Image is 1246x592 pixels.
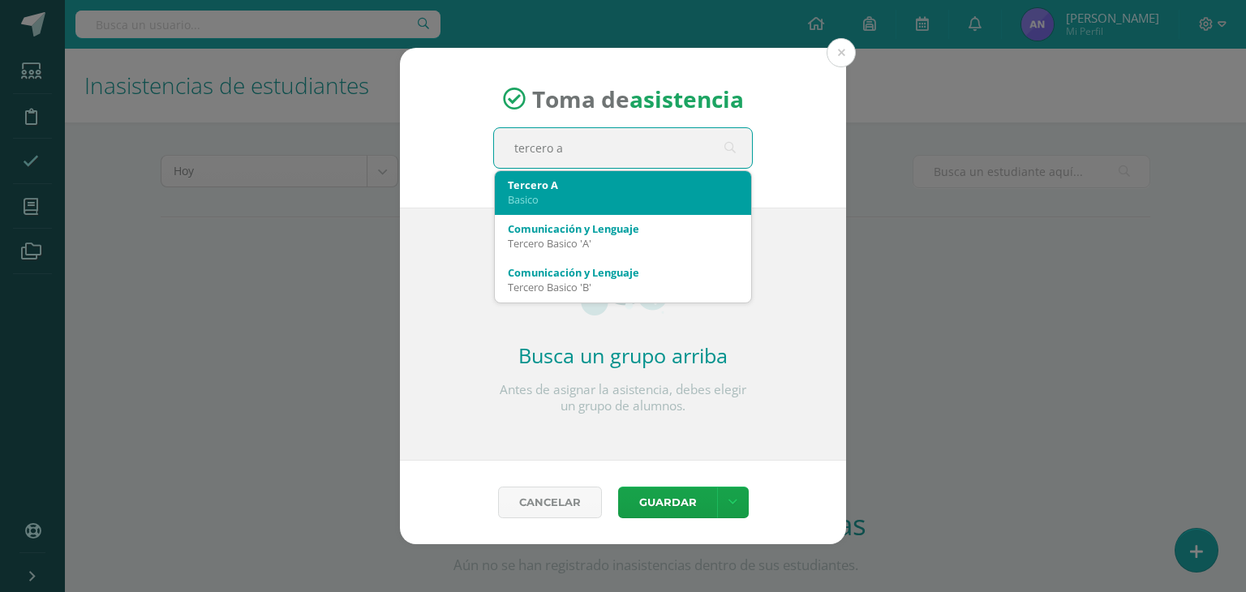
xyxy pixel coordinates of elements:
[493,382,753,414] p: Antes de asignar la asistencia, debes elegir un grupo de alumnos.
[508,280,738,294] div: Tercero Basico 'B'
[494,128,752,168] input: Busca un grado o sección aquí...
[508,192,738,207] div: Basico
[532,84,744,114] span: Toma de
[618,487,717,518] button: Guardar
[493,341,753,369] h2: Busca un grupo arriba
[508,178,738,192] div: Tercero A
[508,236,738,251] div: Tercero Basico 'A'
[827,38,856,67] button: Close (Esc)
[508,221,738,236] div: Comunicación y Lenguaje
[498,487,602,518] a: Cancelar
[508,265,738,280] div: Comunicación y Lenguaje
[629,84,744,114] strong: asistencia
